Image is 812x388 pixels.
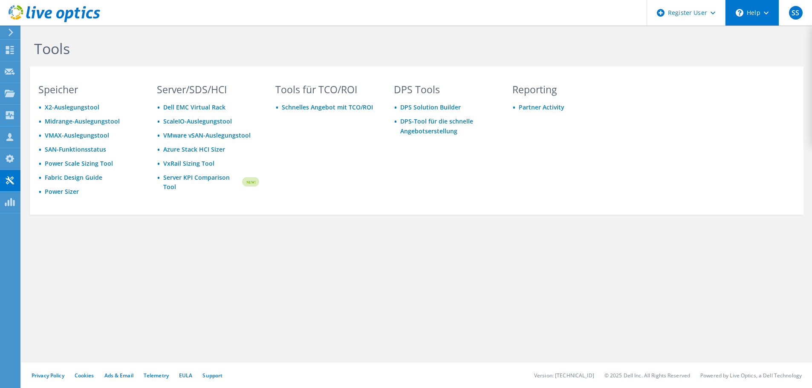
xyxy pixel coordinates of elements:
a: X2-Auslegungstool [45,103,99,111]
h3: DPS Tools [394,85,496,94]
a: EULA [179,372,192,379]
a: VxRail Sizing Tool [163,159,214,167]
li: Powered by Live Optics, a Dell Technology [700,372,802,379]
img: new-badge.svg [241,172,259,192]
a: Azure Stack HCI Sizer [163,145,225,153]
li: Version: [TECHNICAL_ID] [534,372,594,379]
a: ScaleIO-Auslegungstool [163,117,232,125]
a: Support [202,372,223,379]
h3: Tools für TCO/ROI [275,85,378,94]
a: Privacy Policy [32,372,64,379]
a: Dell EMC Virtual Rack [163,103,225,111]
li: © 2025 Dell Inc. All Rights Reserved [604,372,690,379]
a: Cookies [75,372,94,379]
a: Schnelles Angebot mit TCO/ROI [282,103,373,111]
a: DPS-Tool für die schnelle Angebotserstellung [400,117,473,135]
a: VMware vSAN-Auslegungstool [163,131,251,139]
h3: Reporting [512,85,615,94]
h1: Tools [34,40,610,57]
a: Server KPI Comparison Tool [163,173,241,192]
a: Partner Activity [519,103,564,111]
a: Fabric Design Guide [45,173,102,181]
h3: Speicher [38,85,141,94]
a: VMAX-Auslegungstool [45,131,109,139]
a: SAN-Funktionsstatus [45,145,106,153]
a: DPS Solution Builder [400,103,461,111]
a: Ads & Email [104,372,133,379]
a: Power Sizer [45,187,79,195]
a: Telemetry [144,372,169,379]
svg: \n [736,9,743,17]
a: Midrange-Auslegungstool [45,117,120,125]
a: Power Scale Sizing Tool [45,159,113,167]
h3: Server/SDS/HCI [157,85,259,94]
span: SS [789,6,803,20]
